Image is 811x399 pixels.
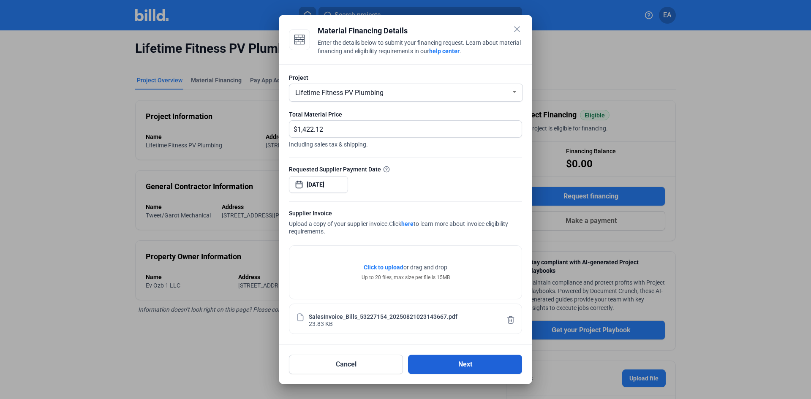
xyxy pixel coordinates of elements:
span: . [460,48,461,54]
div: 23.83 KB [309,320,333,327]
mat-icon: close [512,24,522,34]
a: here [401,220,414,227]
div: Supplier Invoice [289,209,522,220]
div: Total Material Price [289,110,522,119]
a: help center [429,48,460,54]
span: Click to learn more about invoice eligibility requirements. [289,220,508,235]
span: $ [289,121,297,135]
button: Open calendar [295,176,303,185]
span: Including sales tax & shipping. [289,138,522,149]
button: Next [408,355,522,374]
span: Lifetime Fitness PV Plumbing [295,89,384,97]
div: Project [289,73,522,82]
div: Up to 20 files, max size per file is 15MB [362,274,450,281]
input: Select date [307,179,343,190]
span: or drag and drop [403,263,447,271]
button: Cancel [289,355,403,374]
div: SalesInvoice_Bills_53227154_20250821023143667.pdf [309,312,457,320]
div: Upload a copy of your supplier invoice. [289,209,522,237]
div: Material Financing Details [318,25,522,37]
input: 0.00 [297,121,512,137]
div: Enter the details below to submit your financing request. Learn about material financing and elig... [318,38,522,57]
span: Click to upload [364,264,403,271]
div: Requested Supplier Payment Date [289,165,522,174]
